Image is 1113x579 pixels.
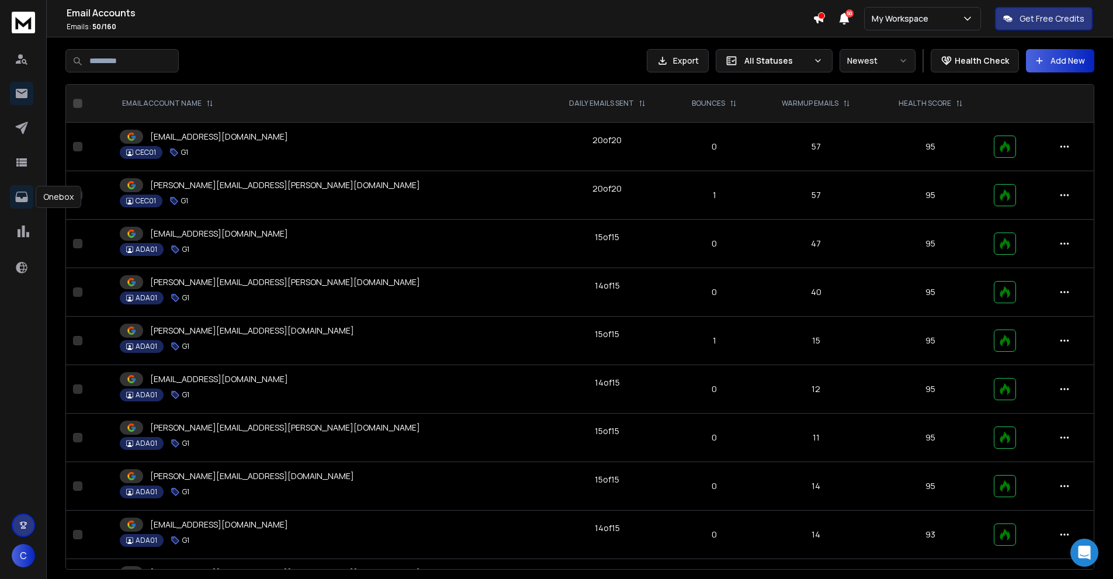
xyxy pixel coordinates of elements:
[150,325,354,337] p: [PERSON_NAME][EMAIL_ADDRESS][DOMAIN_NAME]
[875,268,987,317] td: 95
[136,196,156,206] p: CEC01
[678,529,750,540] p: 0
[150,179,420,191] p: [PERSON_NAME][EMAIL_ADDRESS][PERSON_NAME][DOMAIN_NAME]
[182,293,189,303] p: G1
[875,462,987,511] td: 95
[150,373,288,385] p: [EMAIL_ADDRESS][DOMAIN_NAME]
[899,99,951,108] p: HEALTH SCORE
[678,238,750,249] p: 0
[595,522,620,534] div: 14 of 15
[67,6,813,20] h1: Email Accounts
[136,487,157,497] p: ADA01
[136,148,156,157] p: CEC01
[12,12,35,33] img: logo
[757,268,875,317] td: 40
[757,414,875,462] td: 11
[182,439,189,448] p: G1
[757,171,875,220] td: 57
[136,390,157,400] p: ADA01
[955,55,1009,67] p: Health Check
[592,134,622,146] div: 20 of 20
[181,148,188,157] p: G1
[757,220,875,268] td: 47
[136,342,157,351] p: ADA01
[875,365,987,414] td: 95
[757,123,875,171] td: 57
[122,99,213,108] div: EMAIL ACCOUNT NAME
[757,365,875,414] td: 12
[678,286,750,298] p: 0
[182,390,189,400] p: G1
[757,511,875,559] td: 14
[150,519,288,531] p: [EMAIL_ADDRESS][DOMAIN_NAME]
[136,245,157,254] p: ADA01
[678,141,750,152] p: 0
[595,425,619,437] div: 15 of 15
[875,220,987,268] td: 95
[136,293,157,303] p: ADA01
[150,276,420,288] p: [PERSON_NAME][EMAIL_ADDRESS][PERSON_NAME][DOMAIN_NAME]
[36,186,81,208] div: Onebox
[872,13,933,25] p: My Workspace
[840,49,916,72] button: Newest
[1070,539,1098,567] div: Open Intercom Messenger
[678,432,750,443] p: 0
[995,7,1093,30] button: Get Free Credits
[757,317,875,365] td: 15
[1026,49,1094,72] button: Add New
[875,171,987,220] td: 95
[12,544,35,567] button: C
[595,377,620,389] div: 14 of 15
[757,462,875,511] td: 14
[845,9,854,18] span: 50
[678,383,750,395] p: 0
[782,99,838,108] p: WARMUP EMAILS
[182,487,189,497] p: G1
[647,49,709,72] button: Export
[875,123,987,171] td: 95
[1020,13,1084,25] p: Get Free Credits
[595,280,620,292] div: 14 of 15
[678,480,750,492] p: 0
[150,228,288,240] p: [EMAIL_ADDRESS][DOMAIN_NAME]
[181,196,188,206] p: G1
[182,536,189,545] p: G1
[692,99,725,108] p: BOUNCES
[875,317,987,365] td: 95
[931,49,1019,72] button: Health Check
[875,511,987,559] td: 93
[678,335,750,346] p: 1
[182,245,189,254] p: G1
[569,99,634,108] p: DAILY EMAILS SENT
[92,22,116,32] span: 50 / 160
[595,474,619,486] div: 15 of 15
[136,536,157,545] p: ADA01
[150,131,288,143] p: [EMAIL_ADDRESS][DOMAIN_NAME]
[678,189,750,201] p: 1
[592,183,622,195] div: 20 of 20
[150,470,354,482] p: [PERSON_NAME][EMAIL_ADDRESS][DOMAIN_NAME]
[595,328,619,340] div: 15 of 15
[595,231,619,243] div: 15 of 15
[150,567,420,579] p: [PERSON_NAME][EMAIL_ADDRESS][PERSON_NAME][DOMAIN_NAME]
[136,439,157,448] p: ADA01
[744,55,809,67] p: All Statuses
[67,22,813,32] p: Emails :
[150,422,420,434] p: [PERSON_NAME][EMAIL_ADDRESS][PERSON_NAME][DOMAIN_NAME]
[182,342,189,351] p: G1
[875,414,987,462] td: 95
